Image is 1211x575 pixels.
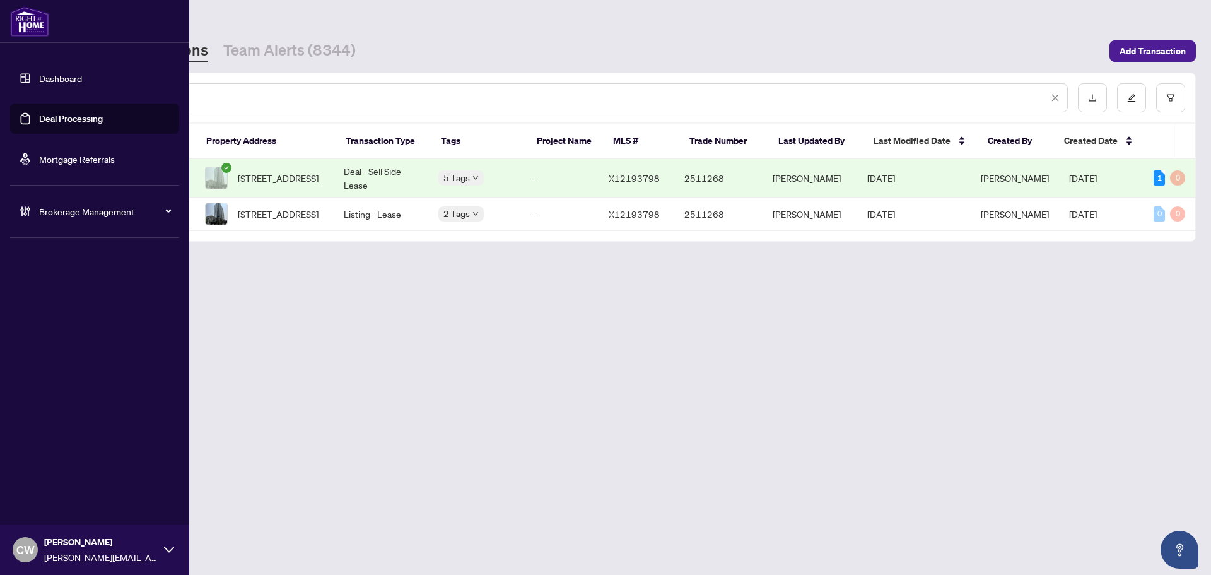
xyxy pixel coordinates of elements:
[609,208,660,220] span: X12193798
[223,40,356,62] a: Team Alerts (8344)
[1166,93,1175,102] span: filter
[523,159,599,198] td: -
[196,124,336,159] th: Property Address
[867,172,895,184] span: [DATE]
[674,198,763,231] td: 2511268
[443,206,470,221] span: 2 Tags
[874,134,951,148] span: Last Modified Date
[863,124,978,159] th: Last Modified Date
[867,208,895,220] span: [DATE]
[1170,170,1185,186] div: 0
[221,163,231,173] span: check-circle
[1156,83,1185,112] button: filter
[334,198,428,231] td: Listing - Lease
[1127,93,1136,102] span: edit
[978,124,1054,159] th: Created By
[472,211,479,217] span: down
[1051,93,1060,102] span: close
[206,203,227,225] img: thumbnail-img
[763,159,857,198] td: [PERSON_NAME]
[1161,531,1198,569] button: Open asap
[1054,124,1143,159] th: Created Date
[1088,93,1097,102] span: download
[334,159,428,198] td: Deal - Sell Side Lease
[238,171,319,185] span: [STREET_ADDRESS]
[1120,41,1186,61] span: Add Transaction
[609,172,660,184] span: X12193798
[674,159,763,198] td: 2511268
[1078,83,1107,112] button: download
[16,541,35,559] span: CW
[39,153,115,165] a: Mortgage Referrals
[238,207,319,221] span: [STREET_ADDRESS]
[206,167,227,189] img: thumbnail-img
[1069,172,1097,184] span: [DATE]
[523,198,599,231] td: -
[1064,134,1118,148] span: Created Date
[443,170,470,185] span: 5 Tags
[336,124,431,159] th: Transaction Type
[603,124,679,159] th: MLS #
[44,535,158,549] span: [PERSON_NAME]
[981,172,1049,184] span: [PERSON_NAME]
[527,124,603,159] th: Project Name
[431,124,526,159] th: Tags
[1117,83,1146,112] button: edit
[981,208,1049,220] span: [PERSON_NAME]
[39,73,82,84] a: Dashboard
[768,124,863,159] th: Last Updated By
[1069,208,1097,220] span: [DATE]
[1154,170,1165,186] div: 1
[1170,206,1185,222] div: 0
[39,205,170,218] span: Brokerage Management
[1109,40,1196,62] button: Add Transaction
[472,175,479,181] span: down
[39,113,103,124] a: Deal Processing
[679,124,768,159] th: Trade Number
[1154,206,1165,222] div: 0
[44,550,158,564] span: [PERSON_NAME][EMAIL_ADDRESS][DOMAIN_NAME]
[10,6,49,37] img: logo
[763,198,857,231] td: [PERSON_NAME]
